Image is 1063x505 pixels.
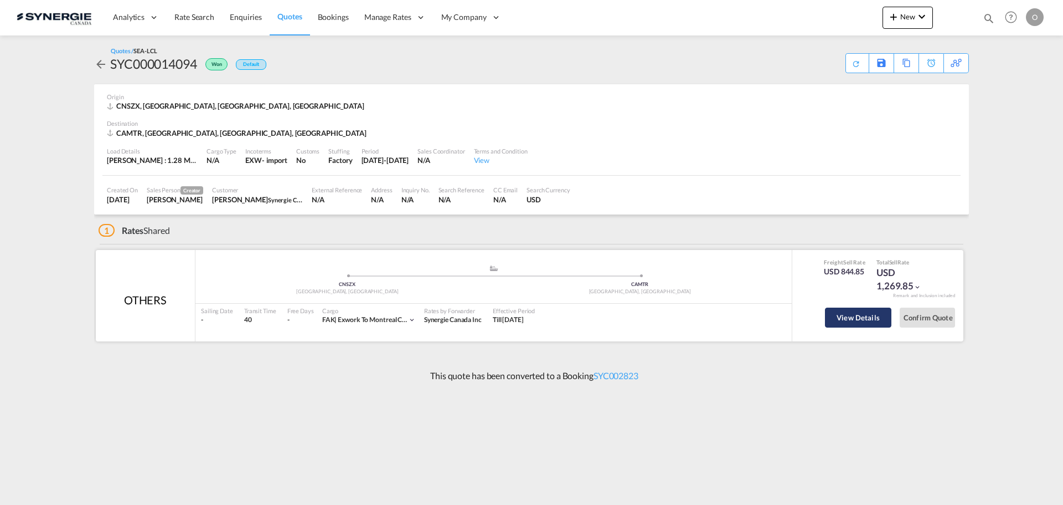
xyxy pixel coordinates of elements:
[334,315,337,324] span: |
[851,59,861,69] md-icon: icon-refresh
[244,315,276,325] div: 40
[287,315,290,325] div: -
[1026,8,1044,26] div: O
[201,281,494,288] div: CNSZX
[474,155,528,165] div: View
[174,12,214,22] span: Rate Search
[107,101,367,111] div: CNSZX, Shenzhen, GD, Europe
[852,54,863,68] div: Quote PDF is not available at this time
[212,186,303,194] div: Customer
[914,283,921,291] md-icon: icon-chevron-down
[147,186,203,195] div: Sales Person
[312,195,362,205] div: N/A
[147,195,203,205] div: Rosa Ho
[417,155,465,165] div: N/A
[594,370,638,381] a: SYC002823
[287,307,314,315] div: Free Days
[94,55,110,73] div: icon-arrow-left
[362,147,409,155] div: Period
[133,47,157,54] span: SEA-LCL
[312,186,362,194] div: External Reference
[322,315,338,324] span: FAK
[94,58,107,71] md-icon: icon-arrow-left
[474,147,528,155] div: Terms and Condition
[107,119,956,127] div: Destination
[915,10,928,23] md-icon: icon-chevron-down
[328,155,352,165] div: Factory Stuffing
[107,147,198,155] div: Load Details
[207,147,236,155] div: Cargo Type
[1002,8,1026,28] div: Help
[197,55,230,73] div: Won
[322,307,416,315] div: Cargo
[494,288,787,295] div: [GEOGRAPHIC_DATA], [GEOGRAPHIC_DATA]
[527,186,570,194] div: Search Currency
[262,155,287,165] div: - import
[122,225,144,236] span: Rates
[1002,8,1020,27] span: Help
[493,186,518,194] div: CC Email
[236,59,266,70] div: Default
[110,55,197,73] div: SYC000014094
[364,12,411,23] span: Manage Rates
[824,266,865,277] div: USD 844.85
[318,12,349,22] span: Bookings
[883,7,933,29] button: icon-plus 400-fgNewicon-chevron-down
[843,259,853,266] span: Sell
[17,5,91,30] img: 1f56c880d42311ef80fc7dca854c8e59.png
[876,258,932,266] div: Total Rate
[296,155,319,165] div: No
[277,12,302,21] span: Quotes
[211,61,225,72] span: Won
[983,12,995,29] div: icon-magnify
[201,307,233,315] div: Sailing Date
[487,266,500,271] md-icon: assets/icons/custom/ship-fill.svg
[441,12,487,23] span: My Company
[212,195,303,205] div: Marie Anick Fortin
[296,147,319,155] div: Customs
[493,315,524,324] span: Till [DATE]
[825,308,891,328] button: View Details
[424,307,482,315] div: Rates by Forwarder
[425,370,638,382] p: This quote has been converted to a Booking
[245,155,262,165] div: EXW
[371,186,392,194] div: Address
[401,186,430,194] div: Inquiry No.
[107,186,138,194] div: Created On
[493,307,535,315] div: Effective Period
[401,195,430,205] div: N/A
[494,281,787,288] div: CAMTR
[107,155,198,165] div: [PERSON_NAME] : 1.28 MT | Volumetric Wt : 5.41 CBM | Chargeable Wt : 5.41 W/M
[124,292,167,308] div: OTHERS
[527,195,570,205] div: USD
[107,195,138,205] div: 15 Aug 2025
[983,12,995,24] md-icon: icon-magnify
[876,266,932,293] div: USD 1,269.85
[230,12,262,22] span: Enquiries
[244,307,276,315] div: Transit Time
[493,315,524,325] div: Till 31 Aug 2025
[99,225,170,237] div: Shared
[887,12,928,21] span: New
[245,147,287,155] div: Incoterms
[493,195,518,205] div: N/A
[438,186,484,194] div: Search Reference
[885,293,963,299] div: Remark and Inclusion included
[116,101,364,110] span: CNSZX, [GEOGRAPHIC_DATA], [GEOGRAPHIC_DATA], [GEOGRAPHIC_DATA]
[328,147,352,155] div: Stuffing
[417,147,465,155] div: Sales Coordinator
[99,224,115,237] span: 1
[887,10,900,23] md-icon: icon-plus 400-fg
[268,195,313,204] span: Synergie Canada
[408,316,416,324] md-icon: icon-chevron-down
[322,315,408,325] div: exwork to montreal cfs/74ctns/1280kgs/5.41cbm/joy athletic club
[207,155,236,165] div: N/A
[201,315,233,325] div: -
[107,128,369,138] div: CAMTR, Montreal, QC, Americas
[180,186,203,195] span: Creator
[438,195,484,205] div: N/A
[107,93,956,101] div: Origin
[201,288,494,295] div: [GEOGRAPHIC_DATA], [GEOGRAPHIC_DATA]
[889,259,898,266] span: Sell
